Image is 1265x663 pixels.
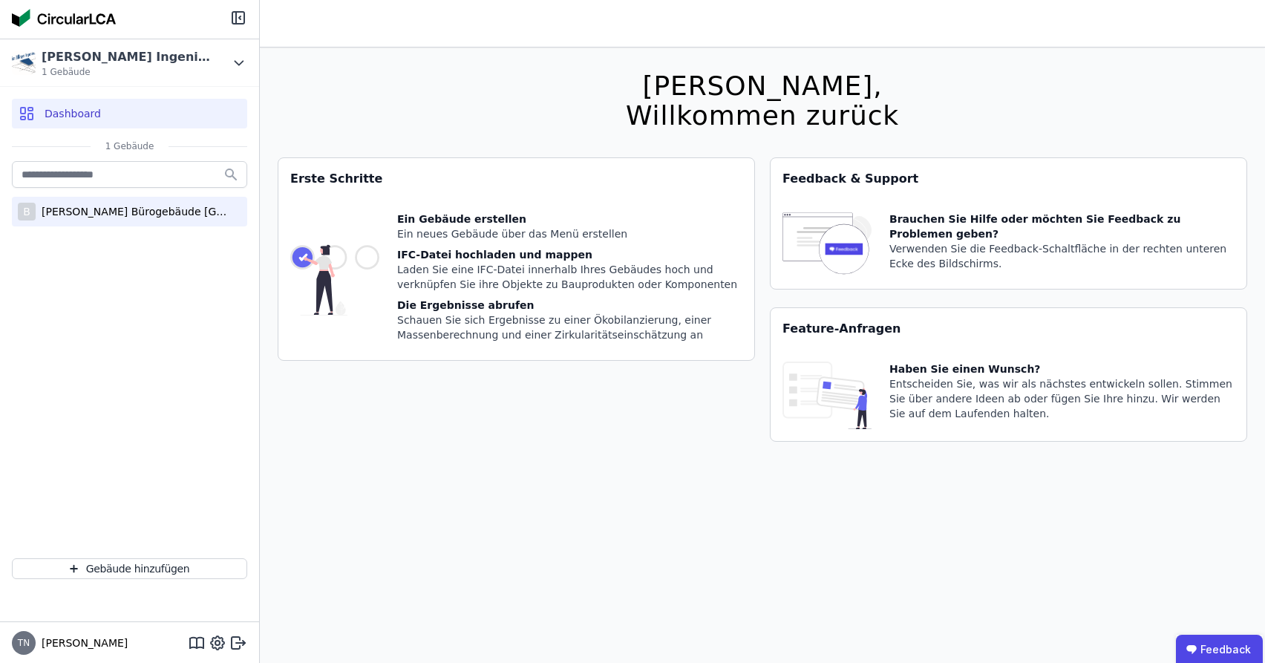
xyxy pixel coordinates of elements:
[626,101,899,131] div: Willkommen zurück
[45,106,101,121] span: Dashboard
[91,140,169,152] span: 1 Gebäude
[397,313,742,342] div: Schauen Sie sich Ergebnisse zu einer Ökobilanzierung, einer Massenberechnung und einer Zirkularit...
[397,247,742,262] div: IFC-Datei hochladen und mappen
[42,48,212,66] div: [PERSON_NAME] Ingenieure
[397,262,742,292] div: Laden Sie eine IFC-Datei innerhalb Ihres Gebäudes hoch und verknüpfen Sie ihre Objekte zu Bauprod...
[42,66,212,78] span: 1 Gebäude
[626,71,899,101] div: [PERSON_NAME],
[397,226,742,241] div: Ein neues Gebäude über das Menü erstellen
[12,51,36,75] img: Henneker Zillinger Ingenieure
[12,558,247,579] button: Gebäude hinzufügen
[36,636,128,650] span: [PERSON_NAME]
[397,298,742,313] div: Die Ergebnisse abrufen
[290,212,379,348] img: getting_started_tile-DrF_GRSv.svg
[278,158,754,200] div: Erste Schritte
[18,638,30,647] span: TN
[889,212,1235,241] div: Brauchen Sie Hilfe oder möchten Sie Feedback zu Problemen geben?
[782,362,872,429] img: feature_request_tile-UiXE1qGU.svg
[889,362,1235,376] div: Haben Sie einen Wunsch?
[782,212,872,277] img: feedback-icon-HCTs5lye.svg
[771,308,1246,350] div: Feature-Anfragen
[36,204,229,219] div: [PERSON_NAME] Bürogebäude [GEOGRAPHIC_DATA][PERSON_NAME]
[889,241,1235,271] div: Verwenden Sie die Feedback-Schaltfläche in der rechten unteren Ecke des Bildschirms.
[397,212,742,226] div: Ein Gebäude erstellen
[889,376,1235,421] div: Entscheiden Sie, was wir als nächstes entwickeln sollen. Stimmen Sie über andere Ideen ab oder fü...
[18,203,36,221] div: B
[12,9,116,27] img: Concular
[771,158,1246,200] div: Feedback & Support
